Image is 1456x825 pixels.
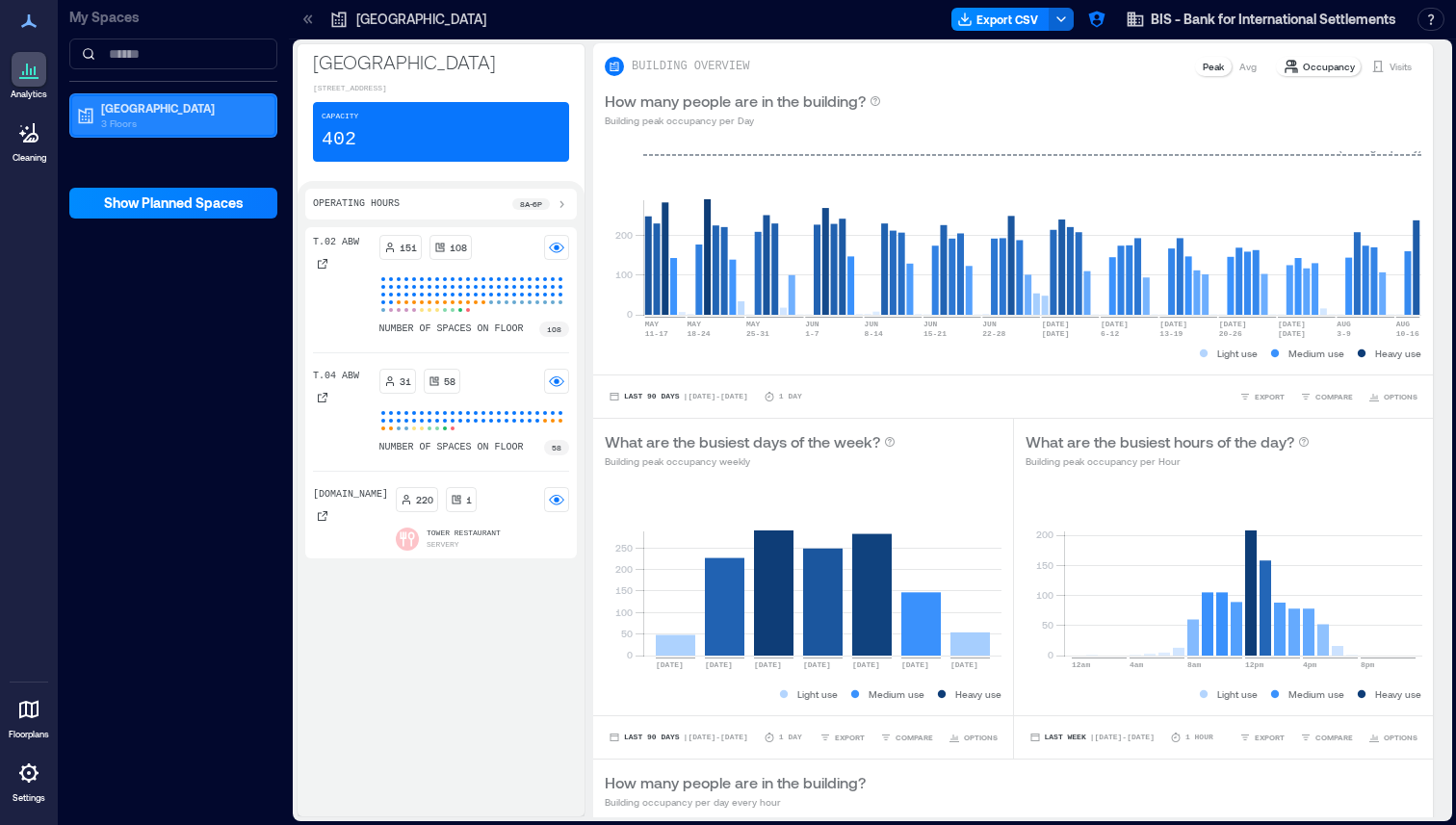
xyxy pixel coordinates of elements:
[1203,59,1224,74] p: Peak
[869,686,924,702] p: Medium use
[1303,59,1355,74] p: Occupancy
[923,329,947,338] text: 15-21
[605,728,752,747] button: Last 90 Days |[DATE]-[DATE]
[1278,329,1306,338] text: [DATE]
[605,453,896,469] p: Building peak occupancy weekly
[876,728,937,747] button: COMPARE
[69,8,277,27] p: My Spaces
[1185,732,1213,743] p: 1 Hour
[400,240,417,255] p: 151
[605,794,866,810] p: Building occupancy per day every hour
[5,110,53,169] a: Cleaning
[1151,10,1396,29] span: BIS - Bank for International Settlements
[852,660,880,669] text: [DATE]
[1101,329,1119,338] text: 6-12
[779,732,802,743] p: 1 Day
[520,198,542,210] p: 8a - 6p
[13,792,45,804] p: Settings
[379,322,524,337] p: number of spaces on floor
[313,83,569,94] p: [STREET_ADDRESS]
[1101,320,1129,328] text: [DATE]
[6,750,52,810] a: Settings
[69,188,277,219] button: Show Planned Spaces
[615,563,633,575] tspan: 200
[1159,320,1187,328] text: [DATE]
[865,329,883,338] text: 8-14
[605,771,866,794] p: How many people are in the building?
[632,59,749,74] p: BUILDING OVERVIEW
[313,196,400,212] p: Operating Hours
[982,320,997,328] text: JUN
[615,269,633,280] tspan: 100
[1026,728,1158,747] button: Last Week |[DATE]-[DATE]
[101,116,263,131] p: 3 Floors
[1187,660,1202,669] text: 8am
[955,686,1001,702] p: Heavy use
[615,229,633,241] tspan: 200
[1235,387,1288,406] button: EXPORT
[645,320,660,328] text: MAY
[1375,686,1421,702] p: Heavy use
[416,492,433,507] p: 220
[746,329,769,338] text: 25-31
[621,628,633,639] tspan: 50
[1035,589,1053,601] tspan: 100
[627,308,633,320] tspan: 0
[754,660,782,669] text: [DATE]
[835,732,865,743] span: EXPORT
[379,440,524,455] p: number of spaces on floor
[466,492,472,507] p: 1
[1042,329,1070,338] text: [DATE]
[1026,453,1310,469] p: Building peak occupancy per Hour
[1130,660,1144,669] text: 4am
[950,660,978,669] text: [DATE]
[1396,329,1419,338] text: 10-16
[605,430,880,453] p: What are the busiest days of the week?
[9,729,49,740] p: Floorplans
[313,369,359,384] p: T.04 ABW
[803,660,831,669] text: [DATE]
[444,374,455,389] p: 58
[1296,387,1357,406] button: COMPARE
[322,111,358,122] p: Capacity
[1026,430,1294,453] p: What are the busiest hours of the day?
[104,193,244,213] span: Show Planned Spaces
[1337,320,1351,328] text: AUG
[605,113,881,128] p: Building peak occupancy per Day
[1315,391,1353,402] span: COMPARE
[1035,529,1053,540] tspan: 200
[688,329,711,338] text: 18-24
[5,46,53,106] a: Analytics
[313,235,359,250] p: T.02 ABW
[705,660,733,669] text: [DATE]
[1235,728,1288,747] button: EXPORT
[615,542,633,554] tspan: 250
[746,320,761,328] text: MAY
[313,48,569,75] p: [GEOGRAPHIC_DATA]
[313,487,388,503] p: [DOMAIN_NAME]
[1384,732,1417,743] span: OPTIONS
[1390,59,1412,74] p: Visits
[1288,686,1344,702] p: Medium use
[982,329,1005,338] text: 22-28
[605,387,752,406] button: Last 90 Days |[DATE]-[DATE]
[1035,559,1053,571] tspan: 150
[1303,660,1317,669] text: 4pm
[400,374,411,389] p: 31
[1159,329,1183,338] text: 13-19
[779,391,802,402] p: 1 Day
[1217,346,1258,361] p: Light use
[1219,329,1242,338] text: 20-26
[1245,660,1263,669] text: 12pm
[656,660,684,669] text: [DATE]
[356,10,486,29] p: [GEOGRAPHIC_DATA]
[1120,4,1402,35] button: BIS - Bank for International Settlements
[951,8,1050,31] button: Export CSV
[797,686,838,702] p: Light use
[11,89,47,100] p: Analytics
[901,660,929,669] text: [DATE]
[1255,391,1285,402] span: EXPORT
[1217,686,1258,702] p: Light use
[964,732,998,743] span: OPTIONS
[13,152,46,164] p: Cleaning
